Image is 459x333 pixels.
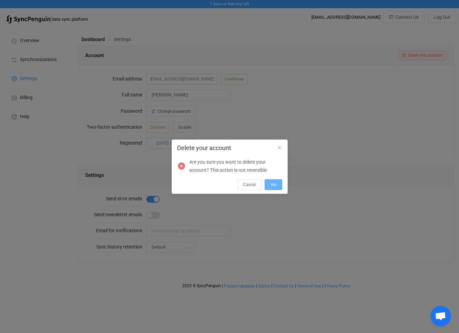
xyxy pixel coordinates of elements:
button: Close [277,145,282,151]
span: Delete your account [177,144,231,151]
span: Yes [270,182,277,187]
a: Open chat [431,306,451,326]
button: Cancel [238,179,261,190]
button: Yes [265,179,282,190]
span: Cancel [243,182,256,187]
p: Are you sure you want to delete your account? This action is not reversible [189,158,278,174]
